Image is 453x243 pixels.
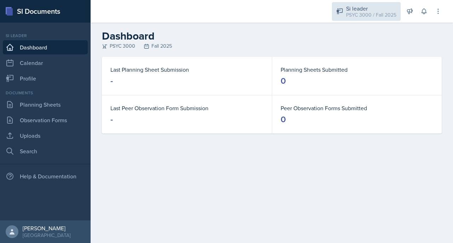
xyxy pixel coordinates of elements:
dt: Last Peer Observation Form Submission [110,104,263,112]
a: Profile [3,71,88,85]
div: [GEOGRAPHIC_DATA] [23,232,70,239]
a: Search [3,144,88,158]
div: PSYC 3000 Fall 2025 [102,42,442,50]
div: 0 [281,114,286,125]
div: 0 [281,75,286,87]
a: Observation Forms [3,113,88,127]
h2: Dashboard [102,30,442,42]
a: Dashboard [3,40,88,54]
div: Help & Documentation [3,169,88,183]
div: - [110,75,113,87]
div: - [110,114,113,125]
div: PSYC 3000 / Fall 2025 [346,11,396,19]
a: Uploads [3,129,88,143]
div: Si leader [346,4,396,13]
div: Si leader [3,32,88,39]
a: Planning Sheets [3,97,88,112]
dt: Planning Sheets Submitted [281,65,433,74]
dt: Peer Observation Forms Submitted [281,104,433,112]
div: [PERSON_NAME] [23,225,70,232]
dt: Last Planning Sheet Submission [110,65,263,74]
a: Calendar [3,56,88,70]
div: Documents [3,90,88,96]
